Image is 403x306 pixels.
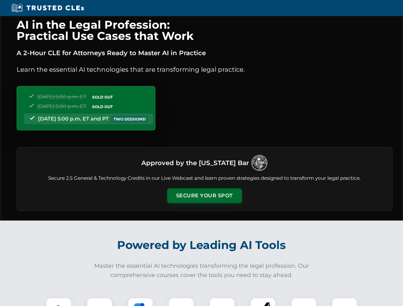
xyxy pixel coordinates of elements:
p: Master the essential AI technologies transforming the legal profession. Our comprehensive courses... [90,261,313,280]
span: SOLD OUT [90,103,115,110]
p: Secure 2.5 General & Technology Credits in our Live Webcast and learn proven strategies designed ... [25,175,384,182]
span: [DATE] 5:00 p.m. ET [37,103,86,109]
h2: Powered by Leading AI Tools [25,234,378,256]
h3: Approved by the [US_STATE] Bar [141,157,249,169]
span: SOLD OUT [90,94,115,100]
p: A 2-Hour CLE for Attorneys Ready to Master AI in Practice [17,48,392,58]
p: Learn the essential AI technologies that are transforming legal practice. [17,64,392,75]
img: Logo [251,155,267,171]
h1: AI in the Legal Profession: Practical Use Cases that Work [17,19,392,41]
img: Trusted CLEs [10,3,86,13]
span: [DATE] 5:00 p.m. ET [37,94,86,100]
button: Secure Your Spot [167,188,242,203]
